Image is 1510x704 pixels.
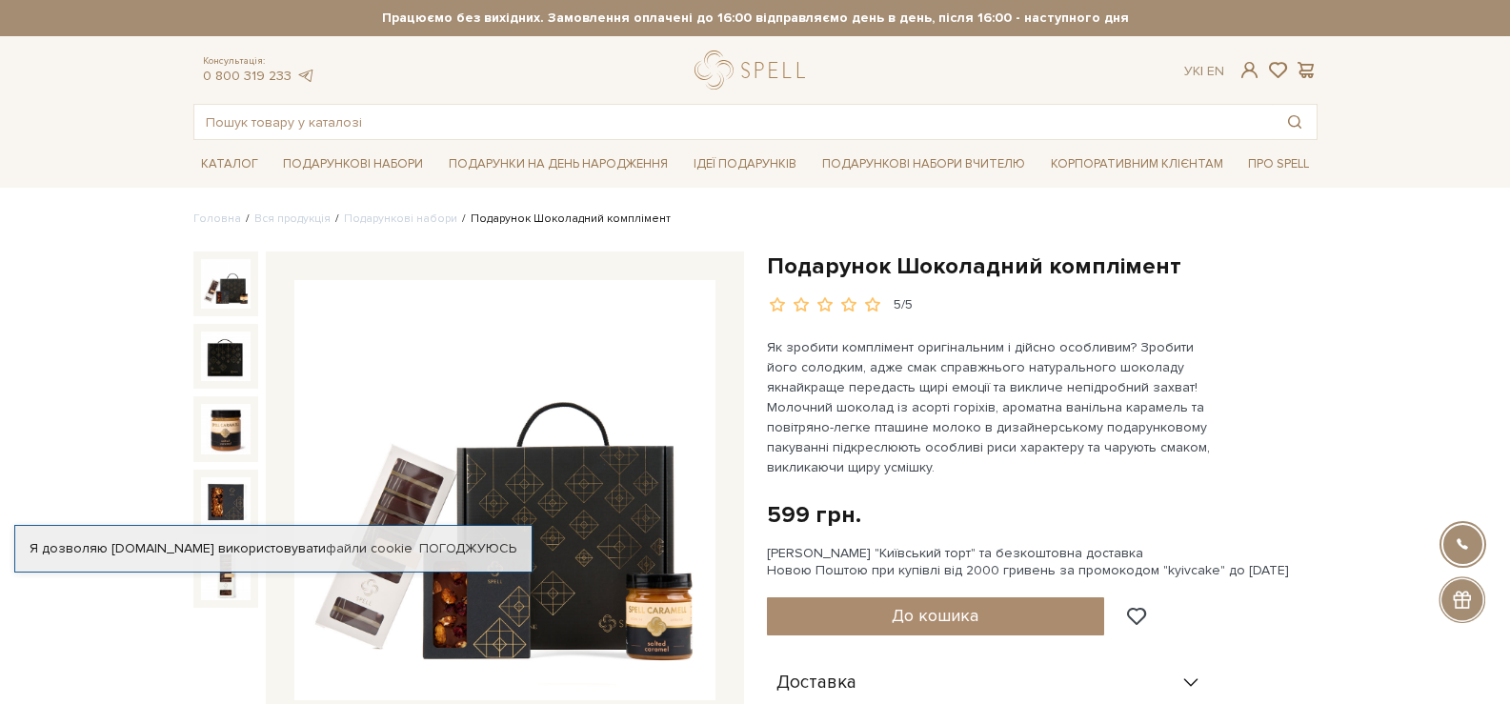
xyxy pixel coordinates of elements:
div: Я дозволяю [DOMAIN_NAME] використовувати [15,540,532,557]
a: Про Spell [1240,150,1317,179]
button: До кошика [767,597,1105,635]
button: Пошук товару у каталозі [1273,105,1317,139]
a: Погоджуюсь [419,540,516,557]
a: 0 800 319 233 [203,68,292,84]
img: Подарунок Шоколадний комплімент [201,404,251,453]
img: Подарунок Шоколадний комплімент [201,477,251,527]
a: logo [695,50,814,90]
div: [PERSON_NAME] "Київський торт" та безкоштовна доставка Новою Поштою при купівлі від 2000 гривень ... [767,545,1318,579]
a: telegram [296,68,315,84]
a: Ідеї подарунків [686,150,804,179]
a: Подарунки на День народження [441,150,675,179]
a: файли cookie [326,540,413,556]
a: Корпоративним клієнтам [1043,150,1231,179]
img: Подарунок Шоколадний комплімент [294,280,715,701]
img: Подарунок Шоколадний комплімент [201,332,251,381]
a: Подарункові набори Вчителю [815,148,1033,180]
li: Подарунок Шоколадний комплімент [457,211,671,228]
a: Вся продукція [254,211,331,226]
img: Подарунок Шоколадний комплімент [201,550,251,599]
a: Подарункові набори [344,211,457,226]
div: 5/5 [894,296,913,314]
a: En [1207,63,1224,79]
h1: Подарунок Шоколадний комплімент [767,251,1318,281]
span: | [1200,63,1203,79]
span: Доставка [776,674,856,692]
input: Пошук товару у каталозі [194,105,1273,139]
span: Консультація: [203,55,315,68]
strong: Працюємо без вихідних. Замовлення оплачені до 16:00 відправляємо день в день, після 16:00 - насту... [193,10,1318,27]
img: Подарунок Шоколадний комплімент [201,259,251,309]
p: Як зробити комплімент оригінальним і дійсно особливим? Зробити його солодким, адже смак справжньо... [767,337,1214,477]
div: 599 грн. [767,500,861,530]
div: Ук [1184,63,1224,80]
a: Каталог [193,150,266,179]
a: Головна [193,211,241,226]
span: До кошика [892,605,978,626]
a: Подарункові набори [275,150,431,179]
